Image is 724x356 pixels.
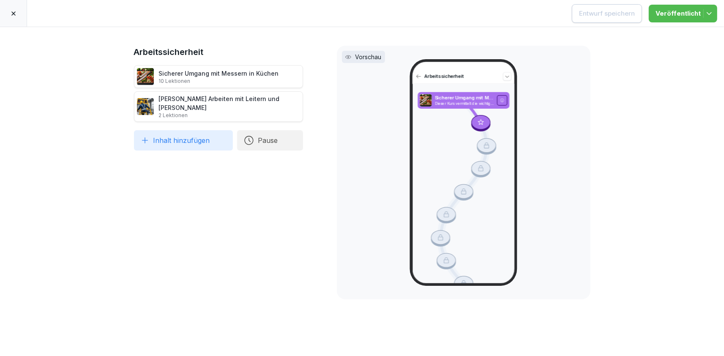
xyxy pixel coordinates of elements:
p: 2 Lektionen [159,112,300,119]
p: 10 Lektionen [159,78,279,85]
p: Sicherer Umgang mit Messern in Küchen [434,95,494,101]
img: bnqppd732b90oy0z41dk6kj2.png [420,94,432,107]
p: Dieser Kurs vermittelt die wichtigsten Sicherheitsmaßnahmen und Techniken für den sicheren und ef... [434,101,494,106]
div: Veröffentlicht [656,9,710,18]
div: Sicherer Umgang mit Messern in Küchen10 Lektionen [134,65,303,88]
div: Entwurf speichern [579,9,635,18]
img: bnqppd732b90oy0z41dk6kj2.png [137,68,154,85]
div: [PERSON_NAME] Arbeiten mit Leitern und [PERSON_NAME]2 Lektionen [134,91,303,122]
p: Vorschau [355,52,382,61]
img: v7bxruicv7vvt4ltkcopmkzf.png [137,98,154,115]
button: Entwurf speichern [572,4,642,23]
div: [PERSON_NAME] Arbeiten mit Leitern und [PERSON_NAME] [159,94,300,119]
button: Inhalt hinzufügen [134,130,233,151]
h1: Arbeitssicherheit [134,46,303,58]
div: Sicherer Umgang mit Messern in Küchen [159,69,279,85]
p: Arbeitssicherheit [424,73,500,80]
button: Veröffentlicht [649,5,717,22]
button: Pause [237,130,303,151]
